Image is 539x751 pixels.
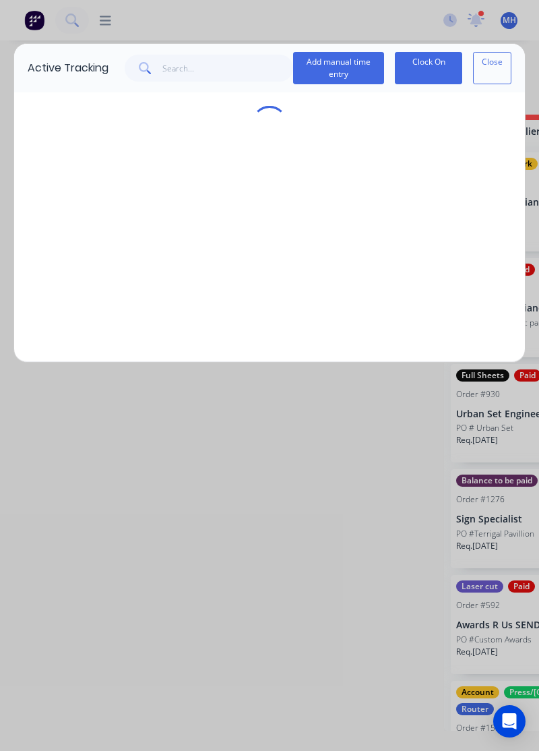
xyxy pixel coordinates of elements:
button: Close [473,52,511,84]
div: Active Tracking [28,60,108,76]
button: Clock On [395,52,462,84]
div: Open Intercom Messenger [493,705,526,738]
button: Add manual time entry [293,52,384,84]
input: Search... [162,55,294,82]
